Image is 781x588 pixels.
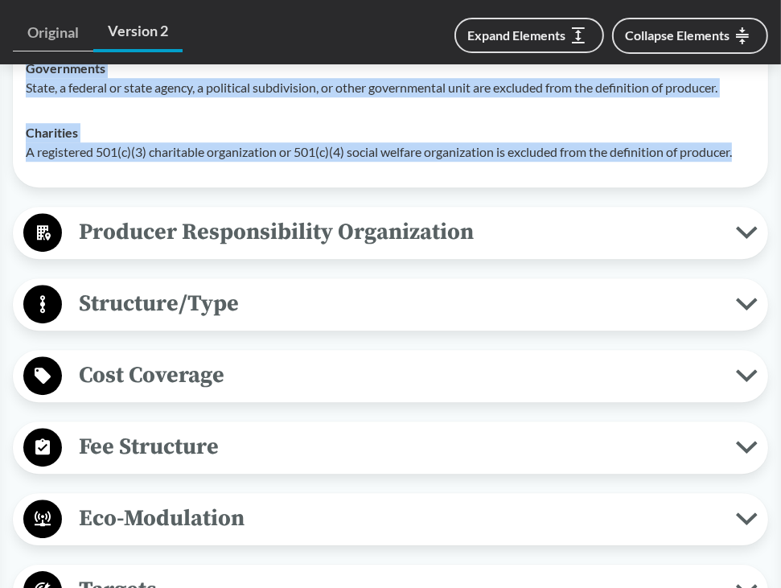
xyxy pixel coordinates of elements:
[18,427,763,468] button: Fee Structure
[26,78,755,97] p: State, a federal or state agency, a political subdivision, or other governmental unit are exclude...
[26,125,78,140] strong: Charities
[62,500,736,537] span: Eco-Modulation
[62,429,736,465] span: Fee Structure
[62,214,736,250] span: Producer Responsibility Organization
[62,286,736,322] span: Structure/Type
[26,142,755,162] p: A registered 501(c)(3) charitable organization or 501(c)(4) social welfare organization is exclud...
[612,18,768,54] button: Collapse Elements
[13,14,93,51] a: Original
[18,212,763,253] button: Producer Responsibility Organization
[62,357,736,393] span: Cost Coverage
[26,60,105,76] strong: Governments
[93,13,183,52] a: Version 2
[18,356,763,397] button: Cost Coverage
[18,499,763,540] button: Eco-Modulation
[454,18,604,53] button: Expand Elements
[18,284,763,325] button: Structure/Type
